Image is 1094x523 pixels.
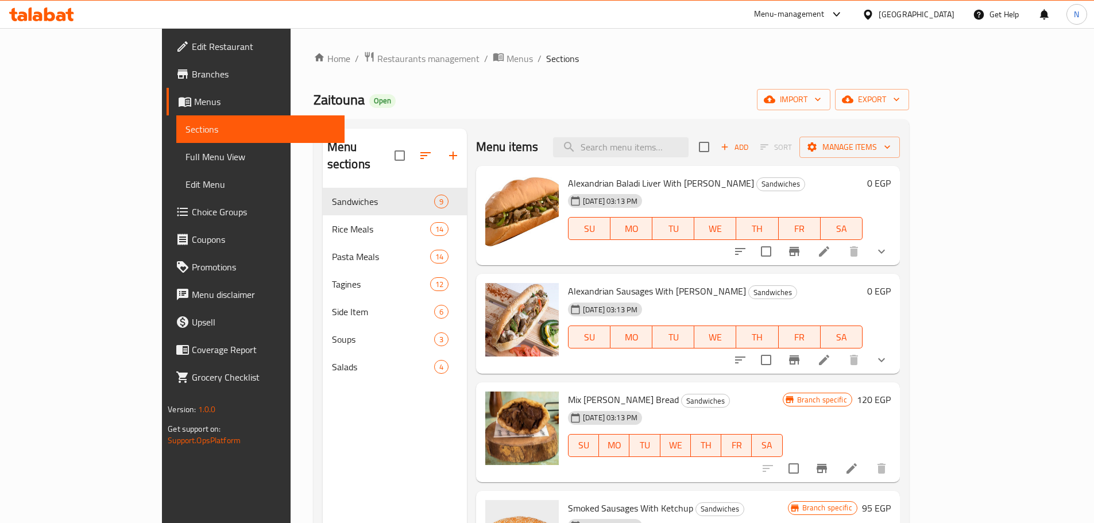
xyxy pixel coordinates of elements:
span: import [766,92,821,107]
span: Coupons [192,233,335,246]
nav: Menu sections [323,183,467,385]
span: Sections [546,52,579,65]
span: Soups [332,332,434,346]
span: Tagines [332,277,430,291]
span: Menu disclaimer [192,288,335,301]
span: Select section first [753,138,799,156]
span: Alexandrian Baladi Liver With [PERSON_NAME] [568,175,754,192]
li: / [538,52,542,65]
span: Select all sections [388,144,412,168]
div: items [430,222,449,236]
input: search [553,137,689,157]
span: 6 [435,307,448,317]
button: SA [752,434,782,457]
button: TH [691,434,721,457]
span: Restaurants management [377,52,480,65]
a: Edit menu item [817,353,831,367]
a: Menus [493,51,533,66]
span: TU [657,329,690,346]
a: Full Menu View [176,143,345,171]
div: Salads [332,360,434,374]
a: Coupons [167,226,345,253]
img: Alexandrian Sausages With Tahini [485,283,559,357]
button: show more [868,346,895,374]
li: / [484,52,488,65]
span: TH [741,220,774,237]
div: items [434,305,449,319]
a: Grocery Checklist [167,363,345,391]
span: Add item [716,138,753,156]
button: TU [629,434,660,457]
li: / [355,52,359,65]
div: Sandwiches [695,502,744,516]
span: TH [695,437,717,454]
button: delete [868,455,895,482]
h6: 120 EGP [857,392,891,408]
svg: Show Choices [875,353,888,367]
button: sort-choices [726,346,754,374]
div: items [434,332,449,346]
button: export [835,89,909,110]
span: [DATE] 03:13 PM [578,412,642,423]
span: WE [699,329,732,346]
span: Upsell [192,315,335,329]
span: Manage items [809,140,891,154]
span: Branch specific [793,394,852,405]
a: Coverage Report [167,336,345,363]
span: TU [657,220,690,237]
span: Zaitouna [314,87,365,113]
span: TU [634,437,655,454]
div: items [434,195,449,208]
span: Grocery Checklist [192,370,335,384]
button: Add [716,138,753,156]
a: Support.OpsPlatform [168,433,241,448]
svg: Show Choices [875,245,888,258]
div: Tagines12 [323,270,467,298]
button: WE [694,217,736,240]
h6: 0 EGP [867,175,891,191]
span: Get support on: [168,421,221,436]
div: Pasta Meals14 [323,243,467,270]
span: Coverage Report [192,343,335,357]
div: items [434,360,449,374]
button: MO [610,326,652,348]
button: SA [821,326,863,348]
button: Branch-specific-item [780,238,808,265]
span: MO [604,437,625,454]
span: Menus [194,95,335,109]
a: Restaurants management [364,51,480,66]
span: SA [756,437,778,454]
a: Edit menu item [817,245,831,258]
div: Rice Meals14 [323,215,467,243]
a: Choice Groups [167,198,345,226]
h6: 0 EGP [867,283,891,299]
button: MO [610,217,652,240]
button: Branch-specific-item [808,455,836,482]
button: SA [821,217,863,240]
div: Sandwiches [748,285,797,299]
span: 14 [431,251,448,262]
div: Sandwiches [756,177,805,191]
button: SU [568,326,610,348]
span: Add [719,141,750,154]
button: FR [721,434,752,457]
div: Rice Meals [332,222,430,236]
span: Branch specific [798,502,857,513]
span: Open [369,96,396,106]
button: TU [652,217,694,240]
button: delete [840,346,868,374]
span: 12 [431,279,448,290]
h2: Menu items [476,138,539,156]
span: 1.0.0 [198,402,216,417]
a: Sections [176,115,345,143]
span: Alexandrian Sausages With [PERSON_NAME] [568,282,746,300]
button: TH [736,217,778,240]
span: Pasta Meals [332,250,430,264]
button: sort-choices [726,238,754,265]
a: Edit Restaurant [167,33,345,60]
span: SU [573,437,594,454]
span: SU [573,329,606,346]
